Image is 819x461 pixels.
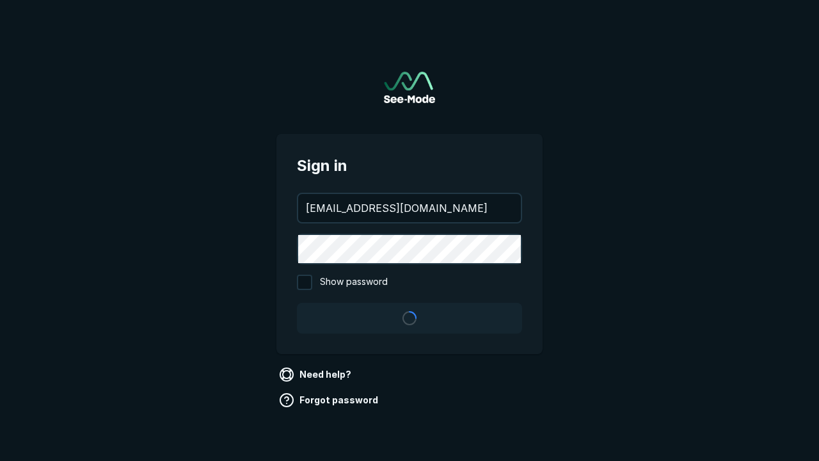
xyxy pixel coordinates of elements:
span: Show password [320,275,388,290]
a: Go to sign in [384,72,435,103]
img: See-Mode Logo [384,72,435,103]
input: your@email.com [298,194,521,222]
span: Sign in [297,154,522,177]
a: Need help? [276,364,356,385]
a: Forgot password [276,390,383,410]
